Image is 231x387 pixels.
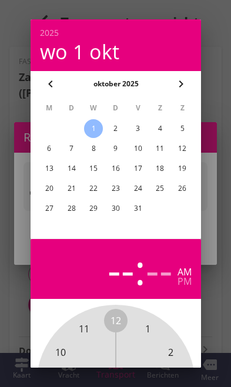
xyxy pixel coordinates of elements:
[174,77,188,91] i: chevron_right
[61,98,82,118] th: D
[178,277,192,286] div: pm
[173,119,192,138] button: 5
[62,159,81,178] button: 14
[62,179,81,198] button: 21
[79,322,89,336] span: 11
[84,179,103,198] button: 22
[135,248,146,290] span: :
[146,248,173,290] div: --
[128,179,147,198] button: 24
[105,98,126,118] th: D
[106,139,125,158] button: 9
[55,345,66,359] span: 10
[84,119,103,138] button: 1
[39,139,58,158] button: 6
[106,119,125,138] button: 2
[150,119,169,138] button: 4
[84,139,103,158] button: 8
[128,139,147,158] button: 10
[62,199,81,218] button: 28
[39,199,58,218] button: 27
[150,179,169,198] button: 25
[40,42,192,62] div: wo 1 okt
[173,139,192,158] button: 12
[128,159,147,178] button: 17
[178,267,192,277] div: am
[62,139,81,158] button: 7
[39,98,60,118] th: M
[173,179,192,198] button: 26
[108,248,135,290] div: --
[89,75,142,93] button: oktober 2025
[43,77,58,91] i: chevron_left
[106,159,125,178] button: 16
[111,314,121,328] span: 12
[40,29,192,37] div: 2025
[150,139,169,158] button: 11
[128,119,147,138] button: 3
[83,98,104,118] th: W
[84,159,103,178] button: 15
[168,345,173,359] span: 2
[39,159,58,178] button: 13
[149,98,170,118] th: Z
[128,199,147,218] button: 31
[127,98,148,118] th: V
[39,179,58,198] button: 20
[173,159,192,178] button: 19
[172,98,193,118] th: Z
[145,322,150,336] span: 1
[84,199,103,218] button: 29
[150,159,169,178] button: 18
[106,199,125,218] button: 30
[106,179,125,198] button: 23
